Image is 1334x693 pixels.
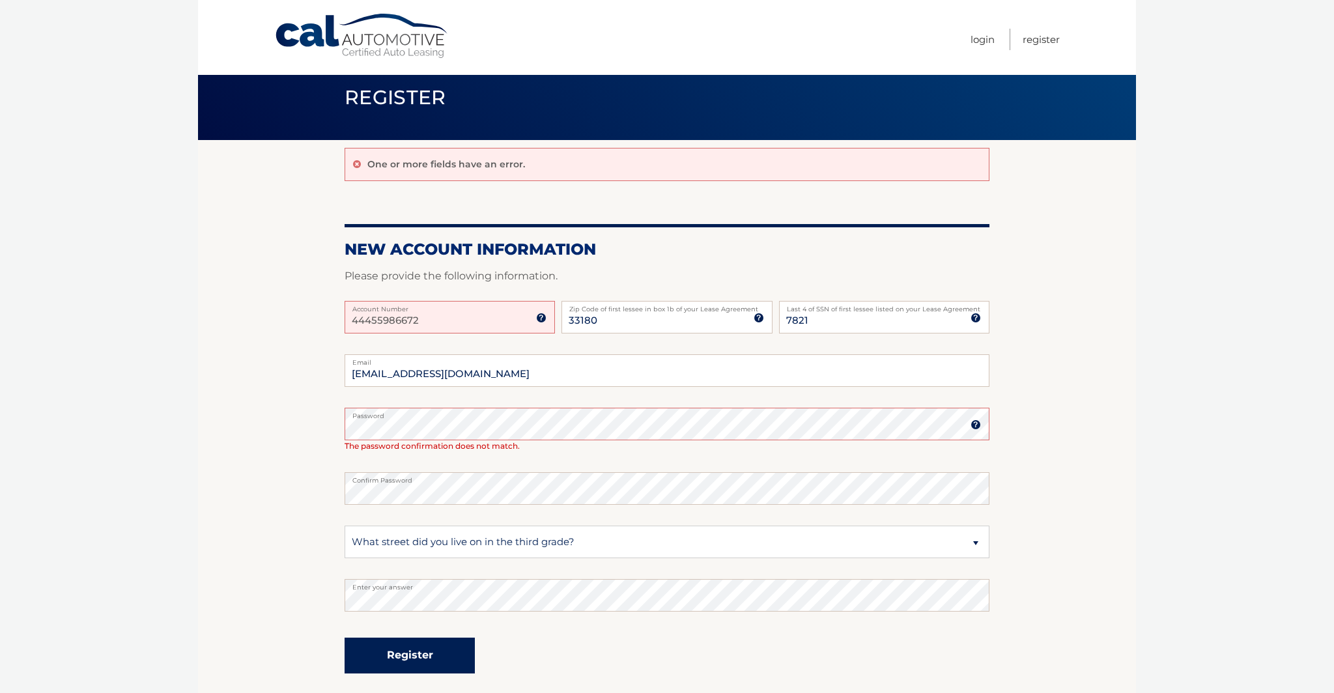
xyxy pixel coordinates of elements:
[367,158,525,170] p: One or more fields have an error.
[345,267,989,285] p: Please provide the following information.
[779,301,989,311] label: Last 4 of SSN of first lessee listed on your Lease Agreement
[345,638,475,673] button: Register
[345,85,446,109] span: Register
[345,441,520,451] span: The password confirmation does not match.
[971,419,981,430] img: tooltip.svg
[561,301,772,333] input: Zip Code
[345,579,989,589] label: Enter your answer
[345,408,989,418] label: Password
[345,354,989,365] label: Email
[1023,29,1060,50] a: Register
[345,472,989,483] label: Confirm Password
[971,313,981,323] img: tooltip.svg
[971,29,995,50] a: Login
[561,301,772,311] label: Zip Code of first lessee in box 1b of your Lease Agreement
[345,354,989,387] input: Email
[754,313,764,323] img: tooltip.svg
[779,301,989,333] input: SSN or EIN (last 4 digits only)
[274,13,450,59] a: Cal Automotive
[536,313,546,323] img: tooltip.svg
[345,301,555,333] input: Account Number
[345,240,989,259] h2: New Account Information
[345,301,555,311] label: Account Number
